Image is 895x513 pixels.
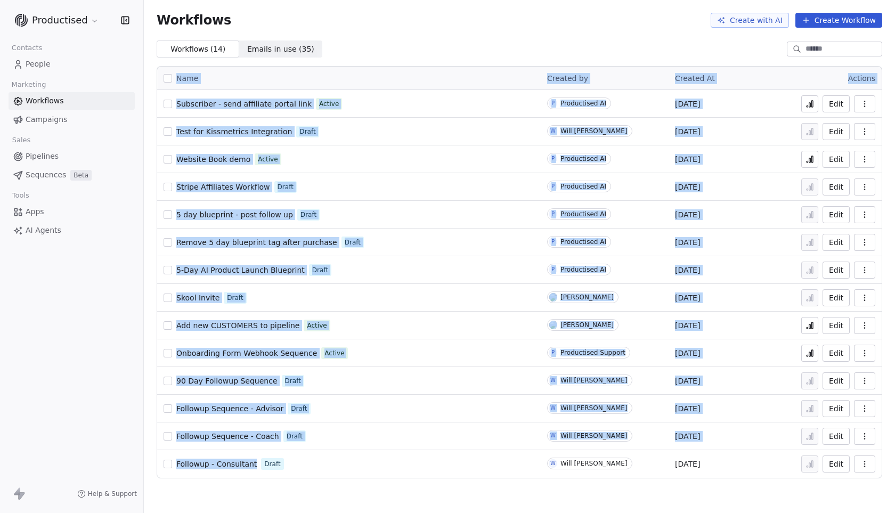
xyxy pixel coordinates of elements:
button: Edit [823,206,850,223]
span: [DATE] [675,292,700,303]
span: [DATE] [675,431,700,442]
span: Name [176,73,198,84]
span: Followup Sequence - Advisor [176,404,283,413]
span: Test for Kissmetrics Integration [176,127,292,136]
span: Followup - Consultant [176,460,257,468]
span: Workflows [26,95,64,107]
span: [DATE] [675,376,700,386]
span: [DATE] [675,265,700,275]
a: Followup - Consultant [176,459,257,469]
div: P [551,182,555,191]
span: Beta [70,170,92,181]
span: Website Book demo [176,155,250,164]
div: P [551,265,555,274]
button: Productised [13,11,101,29]
div: Productised AI [560,266,606,273]
span: Draft [299,127,315,136]
a: Edit [823,262,850,279]
a: 5 day blueprint - post follow up [176,209,293,220]
span: Workflows [157,13,231,28]
span: Active [319,99,339,109]
span: 90 Day Followup Sequence [176,377,278,385]
span: 5 day blueprint - post follow up [176,210,293,219]
button: Edit [823,372,850,389]
span: Sales [7,132,35,148]
span: Draft [264,459,280,469]
span: Active [307,321,327,330]
span: Active [324,348,344,358]
span: Stripe Affiliates Workflow [176,183,270,191]
a: 5-Day AI Product Launch Blueprint [176,265,305,275]
button: Edit [823,317,850,334]
button: Edit [823,345,850,362]
span: Add new CUSTOMERS to pipeline [176,321,299,330]
span: [DATE] [675,99,700,109]
span: Skool Invite [176,294,219,302]
div: Productised AI [560,100,606,107]
span: [DATE] [675,126,700,137]
button: Create with AI [711,13,789,28]
div: Productised AI [560,183,606,190]
div: P [551,99,555,108]
span: Contacts [7,40,47,56]
span: Help & Support [88,490,137,498]
button: Edit [823,455,850,473]
a: Stripe Affiliates Workflow [176,182,270,192]
span: Draft [291,404,307,413]
img: S [549,321,557,329]
a: Subscriber - send affiliate portal link [176,99,312,109]
a: Edit [823,178,850,196]
span: Draft [300,210,316,219]
a: Onboarding Form Webhook Sequence [176,348,317,359]
a: Add new CUSTOMERS to pipeline [176,320,299,331]
button: Edit [823,234,850,251]
div: [PERSON_NAME] [560,294,614,301]
div: Will [PERSON_NAME] [560,404,628,412]
span: Subscriber - send affiliate portal link [176,100,312,108]
span: Pipelines [26,151,59,162]
span: [DATE] [675,403,700,414]
span: [DATE] [675,459,700,469]
span: Onboarding Form Webhook Sequence [176,349,317,357]
button: Edit [823,289,850,306]
a: Help & Support [77,490,137,498]
a: Edit [823,400,850,417]
div: P [551,210,555,218]
a: Edit [823,428,850,445]
span: [DATE] [675,237,700,248]
span: Sequences [26,169,66,181]
a: People [9,55,135,73]
a: Skool Invite [176,292,219,303]
div: W [550,431,556,440]
a: AI Agents [9,222,135,239]
span: Followup Sequence - Coach [176,432,279,441]
span: Actions [848,74,875,83]
span: Active [258,154,278,164]
span: Draft [285,376,301,386]
button: Edit [823,95,850,112]
span: Draft [312,265,328,275]
button: Edit [823,151,850,168]
div: Will [PERSON_NAME] [560,377,628,384]
a: Website Book demo [176,154,250,165]
span: [DATE] [675,154,700,165]
span: Draft [287,431,303,441]
span: Draft [227,293,243,303]
a: Followup Sequence - Coach [176,431,279,442]
div: Will [PERSON_NAME] [560,460,628,467]
a: SequencesBeta [9,166,135,184]
div: Will [PERSON_NAME] [560,432,628,439]
span: [DATE] [675,209,700,220]
div: Productised AI [560,238,606,246]
button: Edit [823,123,850,140]
span: People [26,59,51,70]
